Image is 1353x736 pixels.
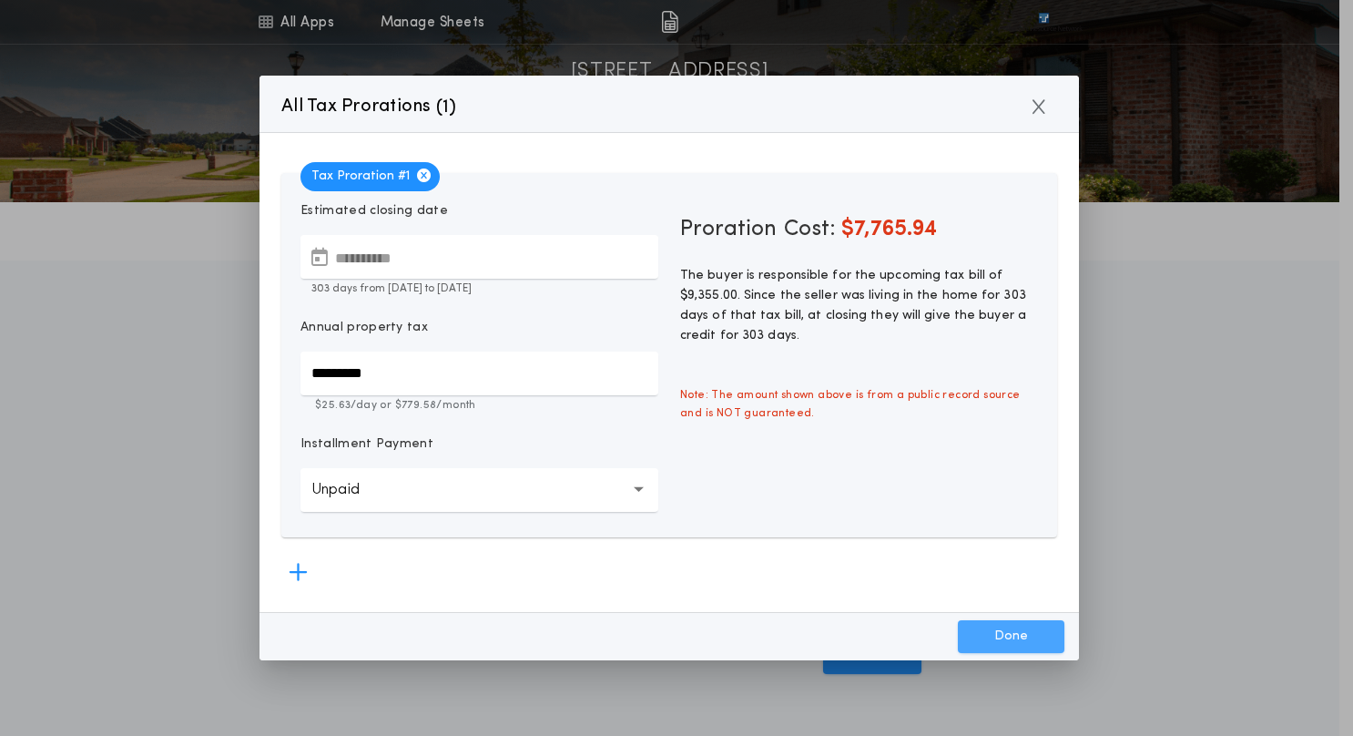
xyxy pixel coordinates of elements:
[443,98,449,117] span: 1
[784,219,836,240] span: Cost:
[300,281,658,297] p: 303 days from [DATE] to [DATE]
[300,468,658,512] button: Unpaid
[300,352,658,395] input: Annual property tax
[300,435,433,454] p: Installment Payment
[680,215,777,244] span: Proration
[311,479,389,501] p: Unpaid
[841,219,937,240] span: $7,765.94
[300,202,658,220] p: Estimated closing date
[669,375,1049,434] span: Note: The amount shown above is from a public record source and is NOT guaranteed.
[300,319,428,337] p: Annual property tax
[958,620,1064,653] button: Done
[300,397,658,414] p: $25.63 /day or $779.58 /month
[680,269,1026,342] span: The buyer is responsible for the upcoming tax bill of $9,355.00. Since the seller was living in t...
[281,92,457,121] p: All Tax Prorations ( )
[300,162,440,191] span: Tax Proration # 1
